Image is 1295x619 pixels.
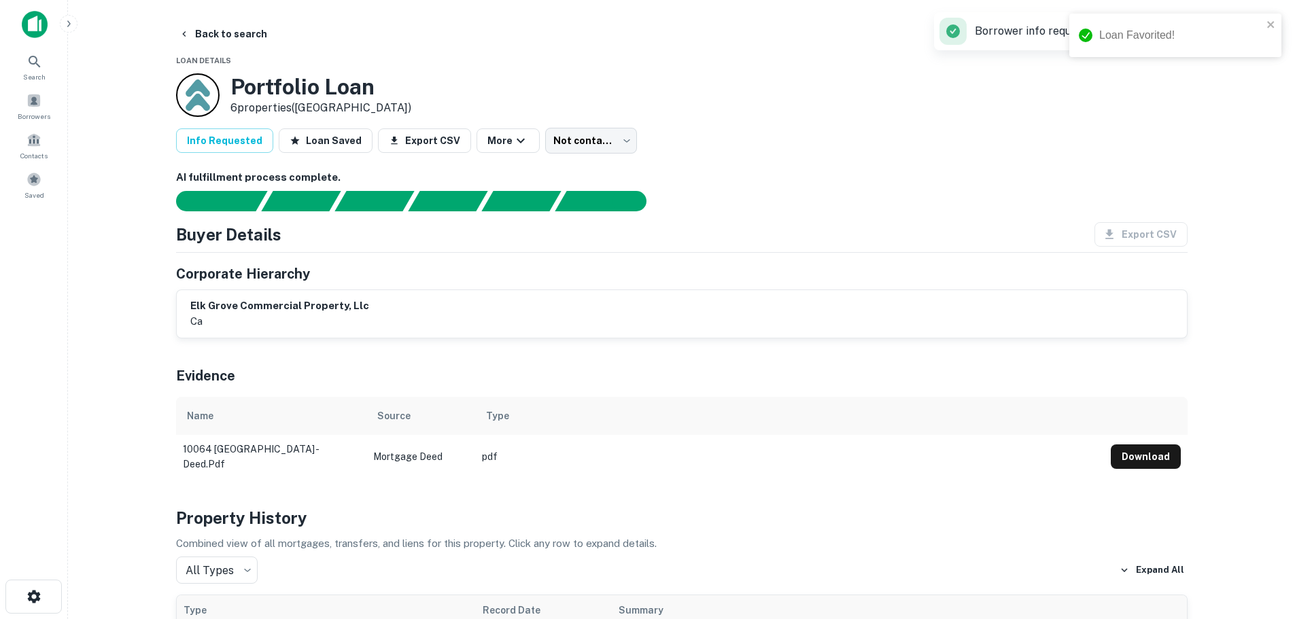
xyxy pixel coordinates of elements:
[22,11,48,38] img: capitalize-icon.png
[187,408,213,424] div: Name
[408,191,487,211] div: Principals found, AI now looking for contact information...
[173,22,273,46] button: Back to search
[486,408,509,424] div: Type
[1099,27,1262,43] div: Loan Favorited!
[4,127,64,164] a: Contacts
[230,100,411,116] p: 6 properties ([GEOGRAPHIC_DATA])
[4,48,64,85] a: Search
[176,435,366,478] td: 10064 [GEOGRAPHIC_DATA] - deed.pdf
[334,191,414,211] div: Documents found, AI parsing details...
[18,111,50,122] span: Borrowers
[176,556,258,584] div: All Types
[190,313,369,330] p: ca
[176,128,273,153] button: Info Requested
[176,506,1188,530] h4: Property History
[176,170,1188,185] h6: AI fulfillment process complete.
[190,298,369,314] h6: elk grove commercial property, llc
[1111,444,1181,469] button: Download
[377,408,411,424] div: Source
[176,366,235,386] h5: Evidence
[366,435,475,478] td: Mortgage Deed
[23,71,46,82] span: Search
[378,128,471,153] button: Export CSV
[1227,510,1295,576] iframe: Chat Widget
[1116,560,1188,580] button: Expand All
[555,191,663,211] div: AI fulfillment process complete.
[475,397,1104,435] th: Type
[176,397,366,435] th: Name
[975,23,1246,39] p: Borrower info requested successfully.
[477,128,540,153] button: More
[176,397,1188,473] div: scrollable content
[1266,19,1276,32] button: close
[24,190,44,200] span: Saved
[176,535,1188,552] p: Combined view of all mortgages, transfers, and liens for this property. Click any row to expand d...
[176,264,310,284] h5: Corporate Hierarchy
[545,128,637,154] div: Not contacted
[230,74,411,100] h3: Portfolio Loan
[481,191,561,211] div: Principals found, still searching for contact information. This may take time...
[475,435,1104,478] td: pdf
[176,56,231,65] span: Loan Details
[20,150,48,161] span: Contacts
[4,166,64,203] a: Saved
[279,128,373,153] button: Loan Saved
[366,397,475,435] th: Source
[160,191,262,211] div: Sending borrower request to AI...
[4,88,64,124] a: Borrowers
[176,222,281,247] h4: Buyer Details
[261,191,341,211] div: Your request is received and processing...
